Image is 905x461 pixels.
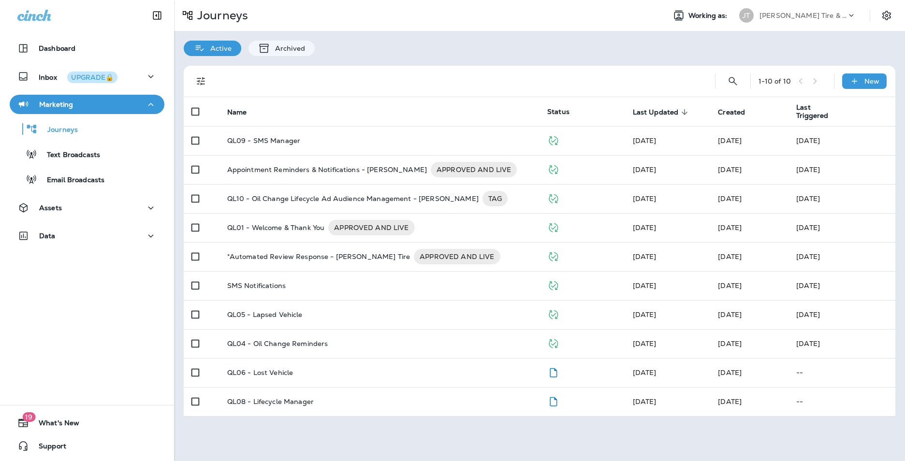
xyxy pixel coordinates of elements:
span: TAG [482,194,508,203]
span: Last Triggered [796,103,843,120]
button: 19What's New [10,413,164,432]
span: J-P Scoville [718,252,742,261]
button: Filters [191,72,211,91]
p: [PERSON_NAME] Tire & Auto [759,12,847,19]
span: Published [547,222,559,231]
span: Published [547,280,559,289]
span: J-P Scoville [718,281,742,290]
td: [DATE] [788,155,895,184]
span: J-P Scoville [633,397,657,406]
span: Last Triggered [796,103,856,120]
button: Marketing [10,95,164,114]
button: Dashboard [10,39,164,58]
p: QL10 - Oil Change Lifecycle Ad Audience Management - [PERSON_NAME] [227,191,479,206]
span: APPROVED AND LIVE [328,223,414,232]
span: APPROVED AND LIVE [431,165,517,174]
span: Published [547,309,559,318]
span: J-P Scoville [633,165,657,174]
span: J-P Scoville [633,252,657,261]
span: J-P Scoville [633,281,657,290]
span: Draft [547,396,559,405]
span: J-P Scoville [718,136,742,145]
td: [DATE] [788,300,895,329]
span: Created [718,108,745,116]
p: Assets [39,204,62,212]
button: Data [10,226,164,245]
span: J-P Scoville [633,136,657,145]
button: Support [10,436,164,456]
p: QL06 - Lost Vehicle [227,369,293,376]
span: Frank Carreno [718,339,742,348]
p: Inbox [39,72,117,82]
p: QL04 - Oil Change Reminders [227,340,328,347]
span: J-P Scoville [633,368,657,377]
span: J-P Scoville [633,339,657,348]
p: -- [796,398,888,405]
button: Assets [10,198,164,217]
p: SMS Notifications [227,282,286,289]
span: Developer Integrations [633,194,657,203]
p: New [864,77,879,85]
span: Developer Integrations [633,223,657,232]
p: Journeys [38,126,78,135]
p: Email Broadcasts [37,176,104,185]
p: Text Broadcasts [37,151,100,160]
p: Archived [270,44,305,52]
span: J-P Scoville [718,165,742,174]
button: Text Broadcasts [10,144,164,164]
span: Frank Carreno [718,397,742,406]
p: QL05 - Lapsed Vehicle [227,311,303,318]
p: Active [205,44,232,52]
p: Journeys [193,8,248,23]
span: Last Updated [633,108,691,116]
td: [DATE] [788,242,895,271]
p: Data [39,232,56,240]
span: Frank Carreno [718,310,742,319]
td: [DATE] [788,213,895,242]
span: Frank Carreno [718,368,742,377]
span: Published [547,338,559,347]
td: [DATE] [788,126,895,155]
td: [DATE] [788,329,895,358]
span: Published [547,135,559,144]
p: QL08 - Lifecycle Manager [227,398,314,405]
p: -- [796,369,888,376]
button: UPGRADE🔒 [67,72,117,83]
td: [DATE] [788,184,895,213]
div: 1 - 10 of 10 [759,77,791,85]
span: Status [547,107,569,116]
button: Search Journeys [723,72,743,91]
p: QL01 - Welcome & Thank You [227,220,325,235]
span: Last Updated [633,108,679,116]
span: Published [547,251,559,260]
span: J-P Scoville [718,223,742,232]
p: Appointment Reminders & Notifications - [PERSON_NAME] [227,162,427,177]
span: What's New [29,419,79,431]
span: J-P Scoville [633,310,657,319]
td: [DATE] [788,271,895,300]
div: UPGRADE🔒 [71,74,114,81]
button: InboxUPGRADE🔒 [10,67,164,86]
p: QL09 - SMS Manager [227,137,301,144]
div: TAG [482,191,508,206]
span: Published [547,193,559,202]
span: Name [227,108,247,116]
p: *Automated Review Response - [PERSON_NAME] Tire [227,249,410,264]
span: 19 [22,412,35,422]
div: APPROVED AND LIVE [328,220,414,235]
div: APPROVED AND LIVE [414,249,500,264]
span: Created [718,108,758,116]
span: APPROVED AND LIVE [414,252,500,261]
span: Working as: [688,12,730,20]
p: Dashboard [39,44,75,52]
button: Journeys [10,119,164,139]
span: Published [547,164,559,173]
p: Marketing [39,101,73,108]
button: Collapse Sidebar [144,6,171,25]
div: JT [739,8,754,23]
span: J-P Scoville [718,194,742,203]
span: Name [227,108,260,116]
span: Support [29,442,66,454]
div: APPROVED AND LIVE [431,162,517,177]
span: Draft [547,367,559,376]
